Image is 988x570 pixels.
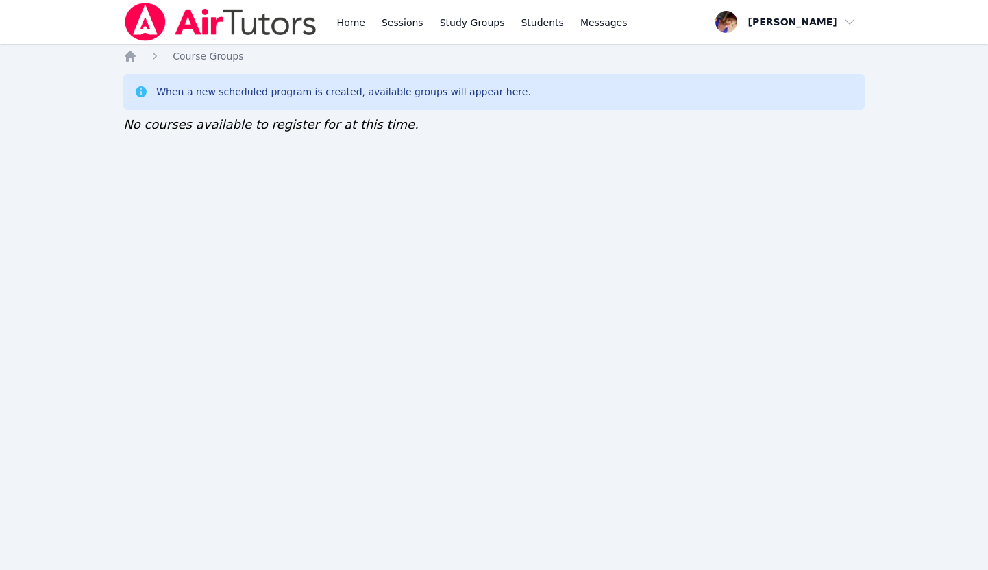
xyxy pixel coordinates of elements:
span: Messages [580,16,628,29]
img: Air Tutors [123,3,317,41]
span: No courses available to register for at this time. [123,117,419,132]
div: When a new scheduled program is created, available groups will appear here. [156,85,531,99]
a: Course Groups [173,49,243,63]
span: Course Groups [173,51,243,62]
nav: Breadcrumb [123,49,865,63]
